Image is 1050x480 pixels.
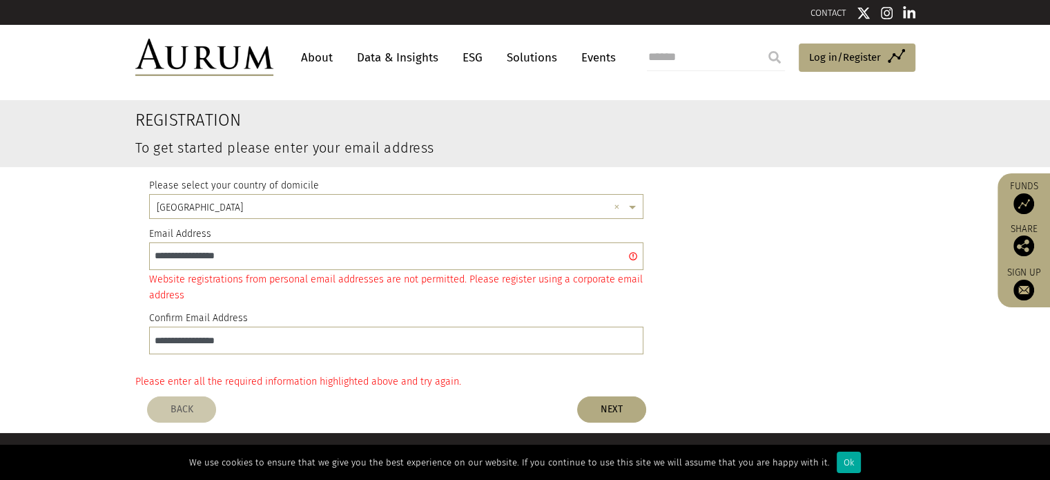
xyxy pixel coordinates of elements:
img: Share this post [1013,236,1034,256]
div: Ok [837,452,861,473]
img: Twitter icon [857,6,871,20]
button: BACK [147,396,216,423]
a: Data & Insights [350,45,445,70]
img: Instagram icon [881,6,893,20]
a: Log in/Register [799,44,915,73]
input: Submit [761,44,788,71]
h2: Registration [135,111,782,131]
span: Clear all [614,200,625,215]
img: Sign up to our newsletter [1013,280,1034,300]
a: Sign up [1004,267,1043,300]
div: Share [1004,224,1043,256]
button: NEXT [577,396,646,423]
a: Events [574,45,616,70]
img: Linkedin icon [903,6,915,20]
a: Funds [1004,180,1043,214]
h3: To get started please enter your email address [135,141,782,155]
img: Aurum [135,39,273,76]
label: Confirm Email Address [149,310,248,327]
a: Solutions [500,45,564,70]
a: ESG [456,45,489,70]
label: Please select your country of domicile [149,177,319,194]
label: Email Address [149,226,211,242]
img: Access Funds [1013,193,1034,214]
a: CONTACT [810,8,846,18]
a: About [294,45,340,70]
div: Please enter all the required information highlighted above and try again. [135,374,915,390]
span: Log in/Register [809,49,881,66]
div: Website registrations from personal email addresses are not permitted. Please register using a co... [149,271,644,303]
